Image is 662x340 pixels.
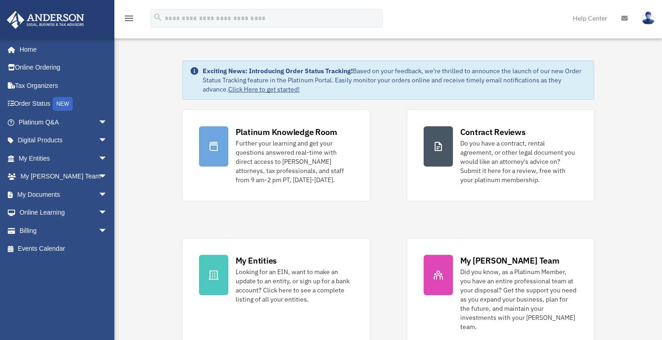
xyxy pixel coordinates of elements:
[6,185,121,204] a: My Documentsarrow_drop_down
[98,149,117,168] span: arrow_drop_down
[228,85,300,93] a: Click Here to get started!
[98,221,117,240] span: arrow_drop_down
[98,204,117,222] span: arrow_drop_down
[6,113,121,131] a: Platinum Q&Aarrow_drop_down
[6,221,121,240] a: Billingarrow_drop_down
[460,139,578,184] div: Do you have a contract, rental agreement, or other legal document you would like an attorney's ad...
[6,95,121,113] a: Order StatusNEW
[6,167,121,186] a: My [PERSON_NAME] Teamarrow_drop_down
[236,267,353,304] div: Looking for an EIN, want to make an update to an entity, or sign up for a bank account? Click her...
[460,267,578,331] div: Did you know, as a Platinum Member, you have an entire professional team at your disposal? Get th...
[124,13,135,24] i: menu
[98,113,117,132] span: arrow_drop_down
[182,109,370,201] a: Platinum Knowledge Room Further your learning and get your questions answered real-time with dire...
[4,11,87,29] img: Anderson Advisors Platinum Portal
[98,167,117,186] span: arrow_drop_down
[203,67,353,75] strong: Exciting News: Introducing Order Status Tracking!
[6,204,121,222] a: Online Learningarrow_drop_down
[236,139,353,184] div: Further your learning and get your questions answered real-time with direct access to [PERSON_NAM...
[124,16,135,24] a: menu
[407,109,595,201] a: Contract Reviews Do you have a contract, rental agreement, or other legal document you would like...
[460,255,560,266] div: My [PERSON_NAME] Team
[6,59,121,77] a: Online Ordering
[236,126,337,138] div: Platinum Knowledge Room
[6,149,121,167] a: My Entitiesarrow_drop_down
[53,97,73,111] div: NEW
[236,255,277,266] div: My Entities
[98,131,117,150] span: arrow_drop_down
[153,12,163,22] i: search
[6,240,121,258] a: Events Calendar
[460,126,526,138] div: Contract Reviews
[6,40,117,59] a: Home
[6,76,121,95] a: Tax Organizers
[6,131,121,150] a: Digital Productsarrow_drop_down
[641,11,655,25] img: User Pic
[98,185,117,204] span: arrow_drop_down
[203,66,587,94] div: Based on your feedback, we're thrilled to announce the launch of our new Order Status Tracking fe...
